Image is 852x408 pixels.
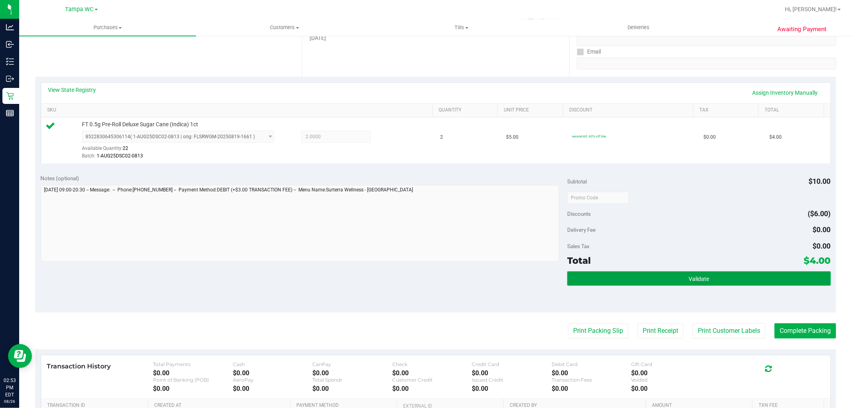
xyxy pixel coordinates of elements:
[747,86,823,100] a: Assign Inventory Manually
[197,24,373,31] span: Customers
[472,385,551,392] div: $0.00
[6,109,14,117] inline-svg: Reports
[567,178,587,185] span: Subtotal
[441,133,443,141] span: 2
[631,369,711,377] div: $0.00
[8,344,32,368] iframe: Resource center
[373,24,550,31] span: Tills
[312,369,392,377] div: $0.00
[808,209,831,218] span: ($6.00)
[392,369,472,377] div: $0.00
[6,75,14,83] inline-svg: Outbound
[19,19,196,36] a: Purchases
[617,24,660,31] span: Deliveries
[572,134,606,138] span: second-60: 60% off line
[123,145,128,151] span: 22
[689,276,709,282] span: Validate
[813,242,831,250] span: $0.00
[312,361,392,367] div: CanPay
[703,133,716,141] span: $0.00
[552,385,631,392] div: $0.00
[693,323,765,338] button: Print Customer Labels
[153,377,232,383] div: Point of Banking (POB)
[550,19,727,36] a: Deliveries
[631,385,711,392] div: $0.00
[775,323,836,338] button: Complete Packing
[153,361,232,367] div: Total Payments
[567,243,590,249] span: Sales Tax
[6,92,14,100] inline-svg: Retail
[567,227,596,233] span: Delivery Fee
[567,207,591,221] span: Discounts
[785,6,837,12] span: Hi, [PERSON_NAME]!
[777,25,826,34] span: Awaiting Payment
[82,153,95,159] span: Batch:
[472,377,551,383] div: Issued Credit
[6,23,14,31] inline-svg: Analytics
[66,6,94,13] span: Tampa WC
[4,377,16,398] p: 02:53 PM EDT
[472,369,551,377] div: $0.00
[699,107,755,113] a: Tax
[567,271,830,286] button: Validate
[569,107,690,113] a: Discount
[809,177,831,185] span: $10.00
[153,385,232,392] div: $0.00
[312,377,392,383] div: Total Spendr
[804,255,831,266] span: $4.00
[6,40,14,48] inline-svg: Inbound
[48,86,96,94] a: View State Registry
[813,225,831,234] span: $0.00
[233,385,312,392] div: $0.00
[769,133,782,141] span: $4.00
[472,361,551,367] div: Credit Card
[233,361,312,367] div: Cash
[6,58,14,66] inline-svg: Inventory
[47,107,429,113] a: SKU
[312,385,392,392] div: $0.00
[506,133,518,141] span: $5.00
[310,34,562,42] div: [DATE]
[631,377,711,383] div: Voided
[82,121,198,128] span: FT 0.5g Pre-Roll Deluxe Sugar Cane (Indica) 1ct
[153,369,232,377] div: $0.00
[4,398,16,404] p: 08/26
[765,107,821,113] a: Total
[552,369,631,377] div: $0.00
[82,143,284,158] div: Available Quantity:
[196,19,373,36] a: Customers
[373,19,550,36] a: Tills
[233,369,312,377] div: $0.00
[552,377,631,383] div: Transaction Fees
[638,323,683,338] button: Print Receipt
[567,192,629,204] input: Promo Code
[19,24,196,31] span: Purchases
[233,377,312,383] div: AeroPay
[568,323,628,338] button: Print Packing Slip
[567,255,591,266] span: Total
[504,107,560,113] a: Unit Price
[552,361,631,367] div: Debit Card
[41,175,79,181] span: Notes (optional)
[577,34,836,46] input: Format: (999) 999-9999
[439,107,495,113] a: Quantity
[392,361,472,367] div: Check
[577,46,601,58] label: Email
[97,153,143,159] span: 1-AUG25DSC02-0813
[392,377,472,383] div: Customer Credit
[631,361,711,367] div: Gift Card
[392,385,472,392] div: $0.00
